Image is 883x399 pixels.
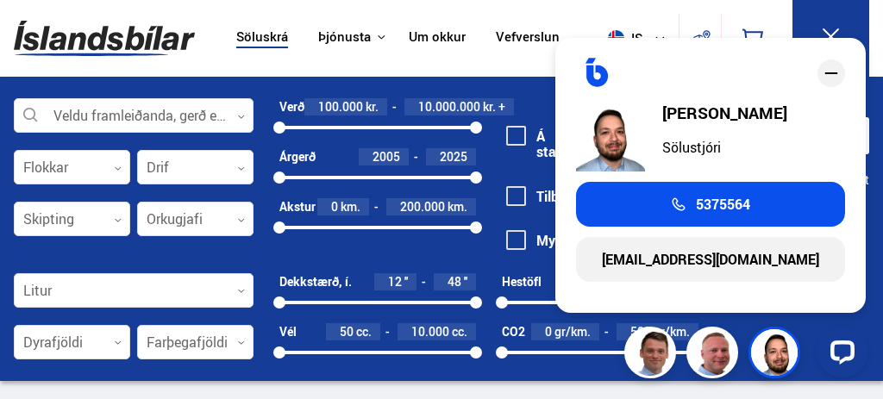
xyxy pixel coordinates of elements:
a: [EMAIL_ADDRESS][DOMAIN_NAME] [576,237,845,282]
span: is [601,30,644,47]
span: 0 [545,323,552,340]
div: Verð [279,100,304,114]
span: 2025 [440,148,467,165]
div: Sölustjóri [662,140,787,155]
img: G0Ugv5HjCgRt.svg [14,10,195,66]
span: 2005 [373,148,400,165]
label: Myndband [506,233,602,248]
span: 100.000 [318,98,363,115]
div: Akstur [279,200,316,214]
span: 5375564 [696,196,750,212]
span: gr/km. [554,325,591,339]
img: FbJEzSuNWCJXmdc-.webp [627,329,679,381]
span: cc. [356,325,372,339]
span: km. [341,200,360,214]
span: '' [404,275,408,289]
img: svg+xml;base64,PHN2ZyB4bWxucz0iaHR0cDovL3d3dy53My5vcmcvMjAwMC9zdmciIHdpZHRoPSI1MTIiIGhlaWdodD0iNT... [608,30,624,47]
img: siFngHWaQ9KaOqBr.png [689,329,741,381]
span: kr. [366,100,379,114]
label: Tilboð [506,189,575,204]
span: 10.000.000 [418,98,480,115]
a: Um okkur [409,29,466,47]
div: CO2 [502,325,525,339]
a: Vefverslun [496,29,560,47]
iframe: LiveChat chat widget [803,319,875,391]
img: nhp88E3Fdnt1Opn2.png [576,103,645,171]
label: Á staðnum [506,128,592,160]
button: Þjónusta [318,29,371,46]
span: 12 [388,273,402,290]
div: Hestöfl [502,275,542,289]
a: Söluskrá [236,29,288,47]
span: 200.000 [400,198,445,215]
div: Dekkstærð, í. [279,275,352,289]
span: 50 [340,323,354,340]
span: gr/km. [654,325,690,339]
div: [PERSON_NAME] [662,103,787,124]
div: close [817,59,845,87]
span: 10.000 [411,323,449,340]
button: is [601,13,679,64]
a: 5375564 [576,182,845,227]
span: 500 [630,323,651,340]
span: km. [448,200,467,214]
div: Árgerð [279,150,316,164]
div: Vél [279,325,297,339]
span: 48 [448,273,461,290]
span: cc. [452,325,467,339]
span: '' [464,275,467,289]
span: 0 [331,198,338,215]
img: nhp88E3Fdnt1Opn2.png [751,329,803,381]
